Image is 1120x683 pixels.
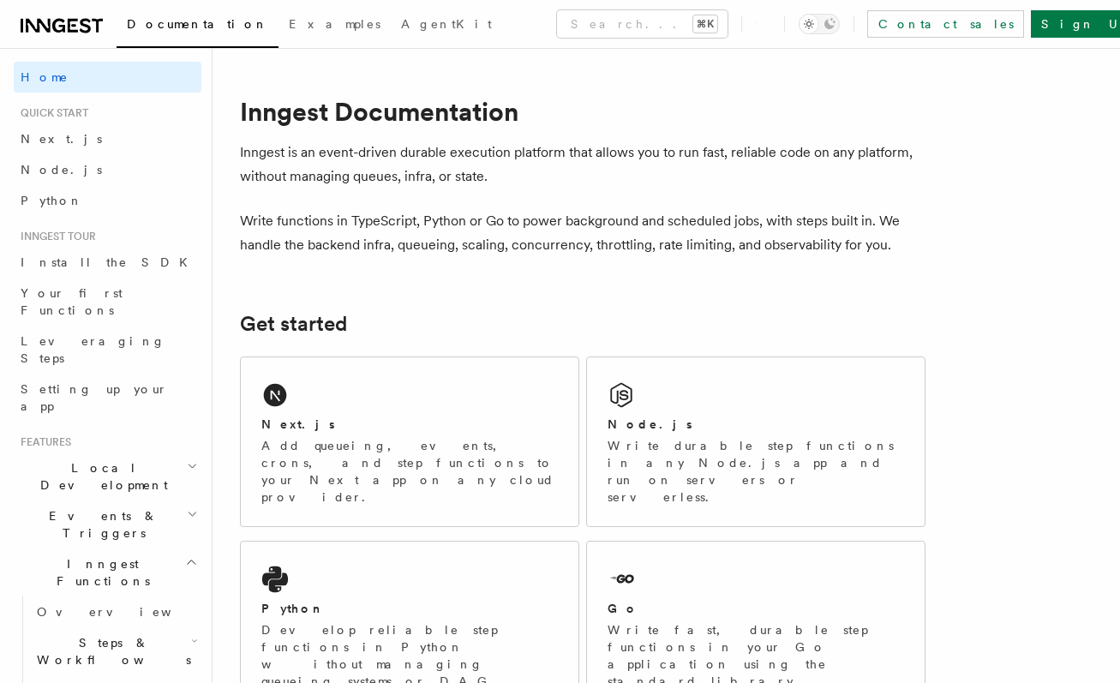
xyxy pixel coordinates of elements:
span: Home [21,69,69,86]
a: Get started [240,312,347,336]
h2: Go [608,600,638,617]
a: Next.js [14,123,201,154]
a: Node.js [14,154,201,185]
span: AgentKit [401,17,492,31]
span: Features [14,435,71,449]
span: Setting up your app [21,382,168,413]
button: Events & Triggers [14,500,201,548]
a: Install the SDK [14,247,201,278]
span: Python [21,194,83,207]
span: Quick start [14,106,88,120]
span: Inngest tour [14,230,96,243]
a: AgentKit [391,5,502,46]
span: Your first Functions [21,286,123,317]
h2: Next.js [261,416,335,433]
a: Leveraging Steps [14,326,201,374]
span: Install the SDK [21,255,198,269]
p: Add queueing, events, crons, and step functions to your Next app on any cloud provider. [261,437,558,506]
h1: Inngest Documentation [240,96,925,127]
a: Documentation [117,5,279,48]
span: Inngest Functions [14,555,185,590]
span: Events & Triggers [14,507,187,542]
p: Inngest is an event-driven durable execution platform that allows you to run fast, reliable code ... [240,141,925,189]
span: Leveraging Steps [21,334,165,365]
a: Python [14,185,201,216]
button: Local Development [14,452,201,500]
span: Overview [37,605,213,619]
span: Node.js [21,163,102,177]
a: Your first Functions [14,278,201,326]
span: Steps & Workflows [30,634,191,668]
button: Inngest Functions [14,548,201,596]
a: Examples [279,5,391,46]
a: Overview [30,596,201,627]
a: Home [14,62,201,93]
span: Documentation [127,17,268,31]
a: Setting up your app [14,374,201,422]
a: Node.jsWrite durable step functions in any Node.js app and run on servers or serverless. [586,356,925,527]
button: Search...⌘K [557,10,728,38]
p: Write functions in TypeScript, Python or Go to power background and scheduled jobs, with steps bu... [240,209,925,257]
h2: Node.js [608,416,692,433]
button: Toggle dark mode [799,14,840,34]
span: Examples [289,17,380,31]
button: Steps & Workflows [30,627,201,675]
a: Next.jsAdd queueing, events, crons, and step functions to your Next app on any cloud provider. [240,356,579,527]
span: Next.js [21,132,102,146]
span: Local Development [14,459,187,494]
a: Contact sales [867,10,1024,38]
p: Write durable step functions in any Node.js app and run on servers or serverless. [608,437,904,506]
kbd: ⌘K [693,15,717,33]
h2: Python [261,600,325,617]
